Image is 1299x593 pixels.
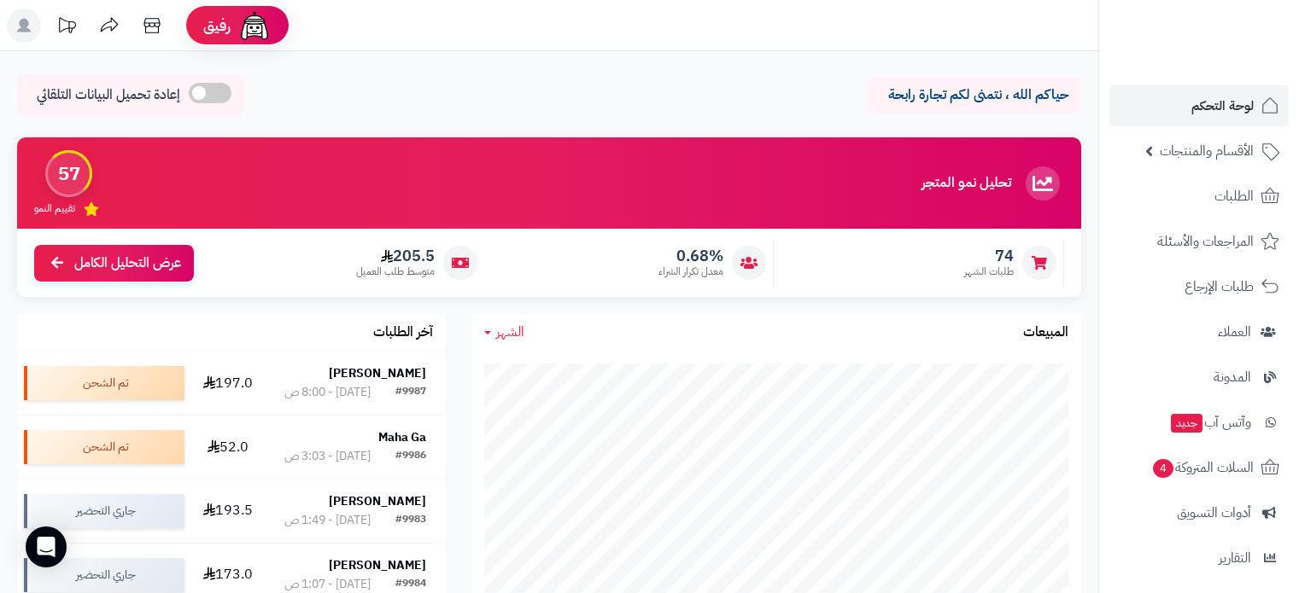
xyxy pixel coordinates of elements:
p: حياكم الله ، نتمنى لكم تجارة رابحة [881,85,1068,105]
a: عرض التحليل الكامل [34,245,194,282]
div: Open Intercom Messenger [26,526,67,567]
span: 0.68% [658,247,723,265]
span: معدل تكرار الشراء [658,265,723,279]
span: وآتس آب [1169,410,1251,434]
span: طلبات الشهر [964,265,1014,279]
a: الطلبات [1109,176,1289,217]
span: طلبات الإرجاع [1185,275,1254,299]
h3: تحليل نمو المتجر [922,176,1011,191]
div: تم الشحن [24,366,184,400]
a: السلات المتروكة4 [1109,447,1289,488]
span: المدونة [1214,365,1251,389]
span: 4 [1153,459,1173,478]
span: الطلبات [1214,184,1254,208]
span: التقارير [1219,546,1251,570]
h3: آخر الطلبات [373,325,433,340]
a: العملاء [1109,311,1289,352]
a: لوحة التحكم [1109,85,1289,126]
span: السلات المتروكة [1151,456,1254,480]
span: العملاء [1218,320,1251,344]
a: تحديثات المنصة [45,9,88,47]
strong: [PERSON_NAME] [329,492,426,510]
img: ai-face.png [237,9,272,43]
div: #9986 [395,448,426,465]
span: الشهر [496,322,524,342]
span: رفيق [203,15,231,36]
h3: المبيعات [1023,325,1068,340]
span: جديد [1171,414,1202,433]
strong: [PERSON_NAME] [329,364,426,382]
div: [DATE] - 1:49 ص [284,512,371,529]
div: تم الشحن [24,430,184,464]
span: 205.5 [356,247,435,265]
a: طلبات الإرجاع [1109,266,1289,307]
a: المدونة [1109,357,1289,398]
span: 74 [964,247,1014,265]
td: 52.0 [191,416,265,479]
a: التقارير [1109,538,1289,578]
span: تقييم النمو [34,201,75,216]
div: جاري التحضير [24,494,184,528]
span: إعادة تحميل البيانات التلقائي [37,85,180,105]
span: المراجعات والأسئلة [1157,230,1254,253]
span: الأقسام والمنتجات [1160,139,1254,163]
a: الشهر [484,323,524,342]
strong: [PERSON_NAME] [329,556,426,574]
div: #9983 [395,512,426,529]
span: أدوات التسويق [1177,501,1251,525]
span: متوسط طلب العميل [356,265,435,279]
span: عرض التحليل الكامل [74,253,181,273]
td: 193.5 [191,480,265,543]
span: لوحة التحكم [1191,94,1254,118]
a: أدوات التسويق [1109,492,1289,533]
div: [DATE] - 1:07 ص [284,576,371,593]
div: #9987 [395,384,426,401]
div: [DATE] - 3:03 ص [284,448,371,465]
div: [DATE] - 8:00 ص [284,384,371,401]
td: 197.0 [191,352,265,415]
a: وآتس آبجديد [1109,402,1289,443]
div: جاري التحضير [24,558,184,592]
a: المراجعات والأسئلة [1109,221,1289,262]
strong: Maha Ga [378,428,426,446]
div: #9984 [395,576,426,593]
